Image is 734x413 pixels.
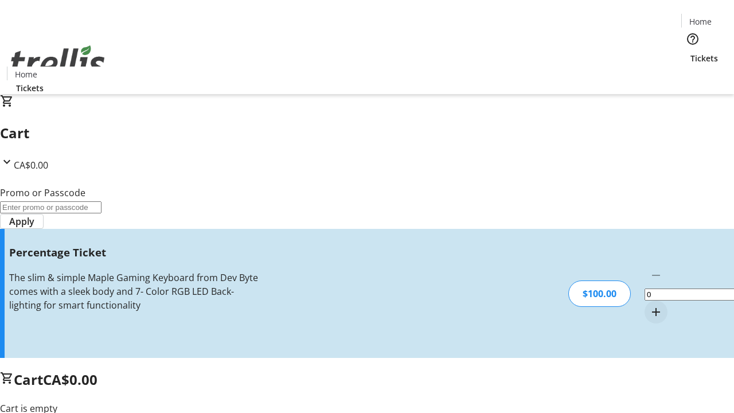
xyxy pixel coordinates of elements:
[682,15,719,28] a: Home
[689,15,712,28] span: Home
[7,68,44,80] a: Home
[43,370,97,389] span: CA$0.00
[690,52,718,64] span: Tickets
[645,301,667,324] button: Increment by one
[568,280,631,307] div: $100.00
[7,82,53,94] a: Tickets
[681,28,704,50] button: Help
[9,215,34,228] span: Apply
[16,82,44,94] span: Tickets
[15,68,37,80] span: Home
[9,271,260,312] div: The slim & simple Maple Gaming Keyboard from Dev Byte comes with a sleek body and 7- Color RGB LE...
[681,64,704,87] button: Cart
[14,159,48,172] span: CA$0.00
[9,244,260,260] h3: Percentage Ticket
[7,33,109,90] img: Orient E2E Organization FzGrlmkBDC's Logo
[681,52,727,64] a: Tickets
